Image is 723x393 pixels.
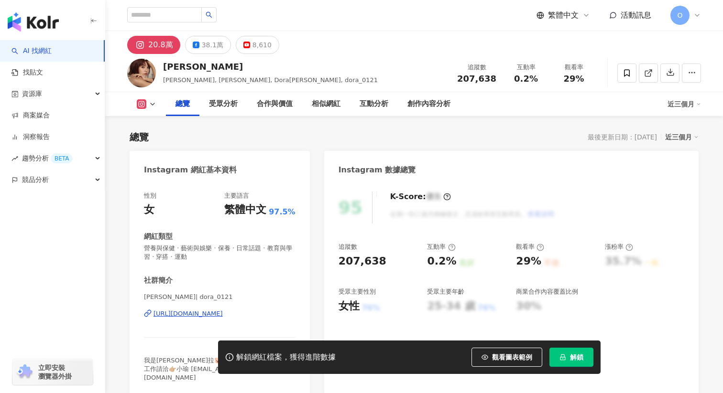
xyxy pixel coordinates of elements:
[516,254,541,269] div: 29%
[556,63,592,72] div: 觀看率
[549,348,593,367] button: 解鎖
[11,68,43,77] a: 找貼文
[224,202,266,217] div: 繁體中文
[224,191,249,200] div: 主要語言
[339,299,360,314] div: 女性
[144,244,296,261] span: 營養與保健 · 藝術與娛樂 · 保養 · 日常話題 · 教育與學習 · 穿搭 · 運動
[236,352,336,362] div: 解鎖網紅檔案，獲得進階數據
[269,207,296,217] span: 97.5%
[390,191,451,202] div: K-Score :
[144,191,156,200] div: 性別
[563,74,584,84] span: 29%
[12,359,93,385] a: chrome extension立即安裝 瀏覽器外掛
[508,63,544,72] div: 互動率
[559,354,566,361] span: lock
[11,46,52,56] a: searchAI 找網紅
[427,243,455,251] div: 互動率
[127,59,156,87] img: KOL Avatar
[130,130,149,144] div: 總覽
[148,38,173,52] div: 20.8萬
[407,98,450,110] div: 創作內容分析
[144,293,296,301] span: [PERSON_NAME]| dora_0121
[11,155,18,162] span: rise
[621,11,651,20] span: 活動訊息
[206,11,212,18] span: search
[11,111,50,120] a: 商案媒合
[185,36,231,54] button: 38.1萬
[144,232,173,242] div: 網紅類型
[236,36,279,54] button: 8,610
[339,287,376,296] div: 受眾主要性別
[668,96,701,112] div: 近三個月
[8,12,59,32] img: logo
[22,148,73,169] span: 趨勢分析
[514,74,538,84] span: 0.2%
[570,353,583,361] span: 解鎖
[51,154,73,163] div: BETA
[312,98,340,110] div: 相似網紅
[22,169,49,191] span: 競品分析
[516,243,544,251] div: 觀看率
[163,61,378,73] div: [PERSON_NAME]
[202,38,223,52] div: 38.1萬
[677,10,682,21] span: O
[427,254,456,269] div: 0.2%
[665,131,699,143] div: 近三個月
[605,243,633,251] div: 漲粉率
[175,98,190,110] div: 總覽
[457,63,496,72] div: 追蹤數
[492,353,532,361] span: 觀看圖表範例
[360,98,388,110] div: 互動分析
[588,133,657,141] div: 最後更新日期：[DATE]
[516,287,578,296] div: 商業合作內容覆蓋比例
[11,132,50,142] a: 洞察報告
[144,202,154,217] div: 女
[163,76,378,84] span: [PERSON_NAME], [PERSON_NAME], Dora[PERSON_NAME], dora_0121
[144,165,237,175] div: Instagram 網紅基本資料
[209,98,238,110] div: 受眾分析
[22,83,42,105] span: 資源庫
[339,165,416,175] div: Instagram 數據總覽
[427,287,464,296] div: 受眾主要年齡
[127,36,180,54] button: 20.8萬
[457,74,496,84] span: 207,638
[339,254,386,269] div: 207,638
[38,363,72,381] span: 立即安裝 瀏覽器外掛
[144,276,173,286] div: 社群簡介
[339,243,357,251] div: 追蹤數
[471,348,542,367] button: 觀看圖表範例
[548,10,579,21] span: 繁體中文
[144,309,296,318] a: [URL][DOMAIN_NAME]
[252,38,272,52] div: 8,610
[153,309,223,318] div: [URL][DOMAIN_NAME]
[15,364,34,380] img: chrome extension
[257,98,293,110] div: 合作與價值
